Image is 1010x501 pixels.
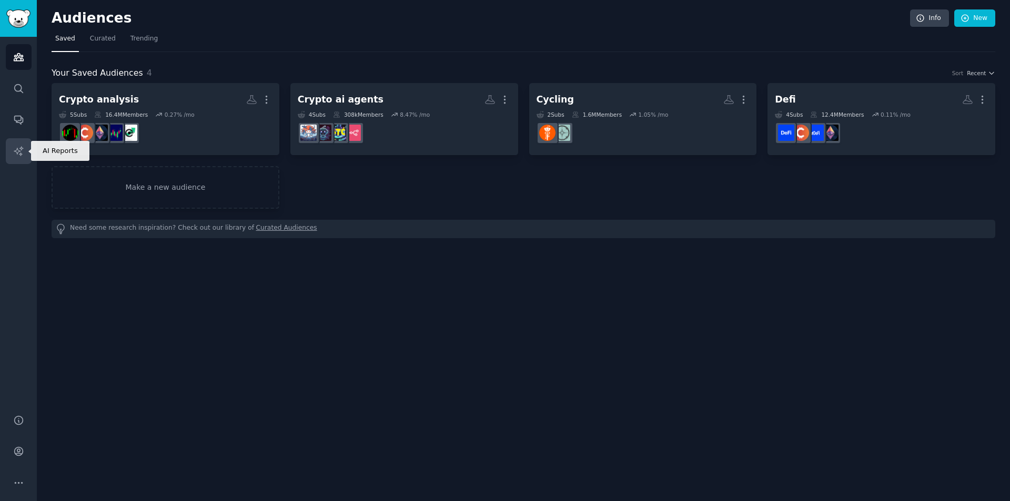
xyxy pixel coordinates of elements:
[330,125,346,141] img: Crypto_General
[52,166,279,209] a: Make a new audience
[290,83,518,155] a: Crypto ai agents4Subs308kMembers8.47% /mon8n_ai_agentsCrypto_GeneralBuild_AI_AgentsAI_Agents
[92,125,108,141] img: ethtrader
[6,9,31,28] img: GummySearch logo
[106,125,123,141] img: CryptoMoon
[165,111,195,118] div: 0.27 % /mo
[315,125,331,141] img: Build_AI_Agents
[967,69,986,77] span: Recent
[90,34,116,44] span: Curated
[127,30,161,52] a: Trending
[967,69,995,77] button: Recent
[767,83,995,155] a: Defi4Subs12.4MMembers0.11% /moethtraderdefi_CryptoCurrencydefi
[52,220,995,238] div: Need some research inspiration? Check out our library of
[130,34,158,44] span: Trending
[572,111,622,118] div: 1.6M Members
[793,125,809,141] img: CryptoCurrency
[77,125,93,141] img: CryptoCurrency
[333,111,383,118] div: 308k Members
[954,9,995,27] a: New
[94,111,148,118] div: 16.4M Members
[86,30,119,52] a: Curated
[952,69,964,77] div: Sort
[910,9,949,27] a: Info
[537,111,564,118] div: 2 Sub s
[147,68,152,78] span: 4
[400,111,430,118] div: 8.47 % /mo
[298,111,326,118] div: 4 Sub s
[52,30,79,52] a: Saved
[775,111,803,118] div: 4 Sub s
[298,93,383,106] div: Crypto ai agents
[55,34,75,44] span: Saved
[121,125,137,141] img: CryptoMoonShots
[539,125,555,141] img: cycling
[775,93,795,106] div: Defi
[52,10,910,27] h2: Audiences
[822,125,839,141] img: ethtrader
[529,83,757,155] a: Cycling2Subs1.6MMembers1.05% /mobikepackingcycling
[807,125,824,141] img: defi_
[52,83,279,155] a: Crypto analysis5Subs16.4MMembers0.27% /moCryptoMoonShotsCryptoMoonethtraderCryptoCurrencyCryptoMa...
[345,125,361,141] img: n8n_ai_agents
[300,125,317,141] img: AI_Agents
[59,111,87,118] div: 5 Sub s
[52,67,143,80] span: Your Saved Audiences
[59,93,139,106] div: Crypto analysis
[256,223,317,234] a: Curated Audiences
[62,125,78,141] img: CryptoMarkets
[537,93,574,106] div: Cycling
[639,111,669,118] div: 1.05 % /mo
[554,125,570,141] img: bikepacking
[778,125,794,141] img: defi
[881,111,911,118] div: 0.11 % /mo
[810,111,864,118] div: 12.4M Members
